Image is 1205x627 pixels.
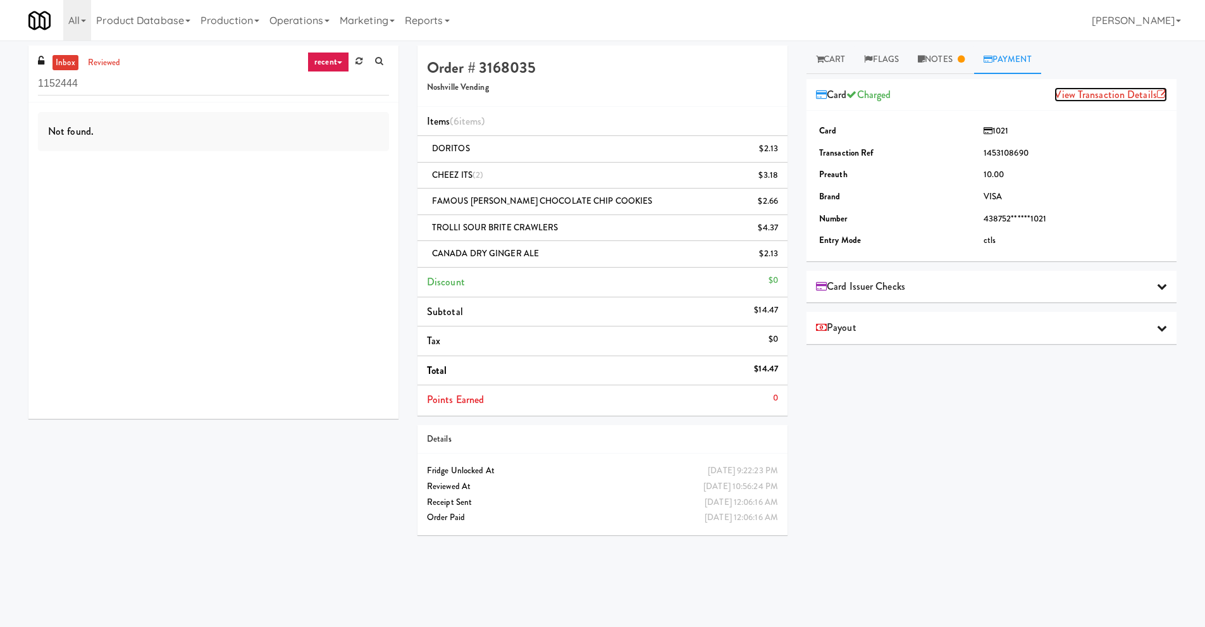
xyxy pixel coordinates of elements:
[459,114,482,128] ng-pluralize: items
[816,208,980,230] td: Number
[427,59,778,76] h4: Order # 3168035
[806,312,1177,344] div: Payout
[705,510,778,526] div: [DATE] 12:06:16 AM
[85,55,124,71] a: reviewed
[846,87,891,102] span: Charged
[432,142,470,154] span: DORITOS
[816,318,856,337] span: Payout
[980,230,1167,252] td: ctls
[816,164,980,186] td: Preauth
[432,247,539,259] span: CANADA DRY GINGER ALE
[773,390,778,406] div: 0
[816,85,891,104] span: Card
[758,220,778,236] div: $4.37
[1054,87,1167,102] a: View Transaction Details
[450,114,485,128] span: (6 )
[28,9,51,32] img: Micromart
[427,510,778,526] div: Order Paid
[703,479,778,495] div: [DATE] 10:56:24 PM
[816,186,980,208] td: Brand
[38,72,389,96] input: Search vision orders
[980,164,1167,186] td: 10.00
[806,271,1177,303] div: Card Issuer Checks
[758,168,778,183] div: $3.18
[432,169,483,181] span: CHEEZ ITS
[427,304,463,319] span: Subtotal
[754,302,778,318] div: $14.47
[759,246,778,262] div: $2.13
[427,495,778,511] div: Receipt Sent
[473,169,483,181] span: (2)
[427,333,440,348] span: Tax
[816,230,980,252] td: Entry Mode
[307,52,349,72] a: recent
[427,392,484,407] span: Points Earned
[427,114,485,128] span: Items
[758,194,778,209] div: $2.66
[908,46,974,74] a: Notes
[708,463,778,479] div: [DATE] 9:22:23 PM
[980,186,1167,208] td: VISA
[705,495,778,511] div: [DATE] 12:06:16 AM
[427,479,778,495] div: Reviewed At
[816,120,980,142] td: Card
[432,221,559,233] span: TROLLI SOUR BRITE CRAWLERS
[816,277,905,296] span: Card Issuer Checks
[427,275,465,289] span: Discount
[984,125,1009,137] span: 1021
[769,332,778,347] div: $0
[980,142,1167,165] td: 1453108690
[759,141,778,157] div: $2.13
[48,124,94,139] span: Not found.
[427,363,447,378] span: Total
[53,55,78,71] a: inbox
[974,46,1041,74] a: Payment
[816,142,980,165] td: Transaction Ref
[427,463,778,479] div: Fridge Unlocked At
[427,83,778,92] h5: Noshville Vending
[427,431,778,447] div: Details
[769,273,778,289] div: $0
[855,46,908,74] a: Flags
[432,195,652,207] span: FAMOUS [PERSON_NAME] CHOCOLATE CHIP COOKIES
[806,46,855,74] a: Cart
[754,361,778,377] div: $14.47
